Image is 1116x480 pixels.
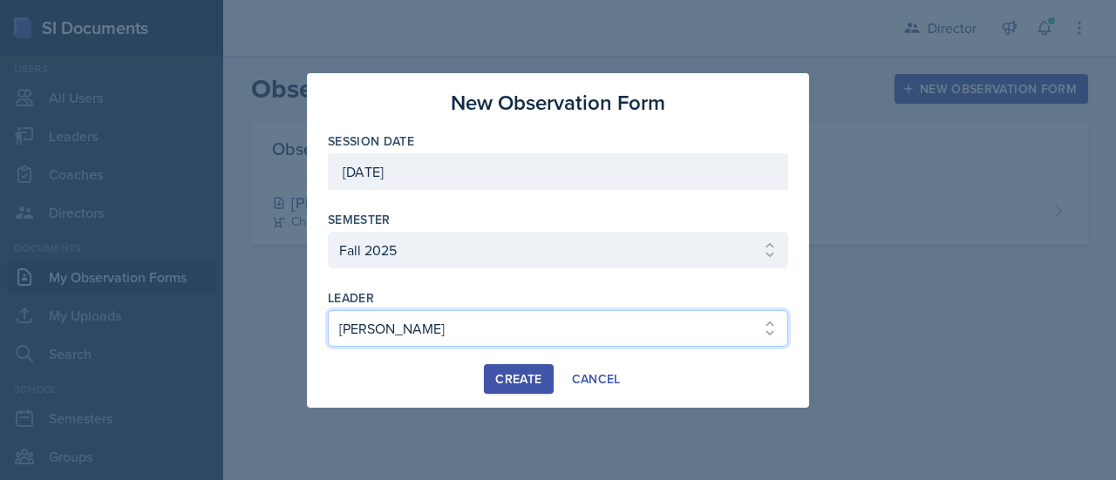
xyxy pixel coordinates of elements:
[451,87,665,118] h3: New Observation Form
[572,372,621,386] div: Cancel
[328,132,414,150] label: Session Date
[561,364,632,394] button: Cancel
[495,372,541,386] div: Create
[484,364,553,394] button: Create
[328,211,391,228] label: Semester
[328,289,374,307] label: leader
